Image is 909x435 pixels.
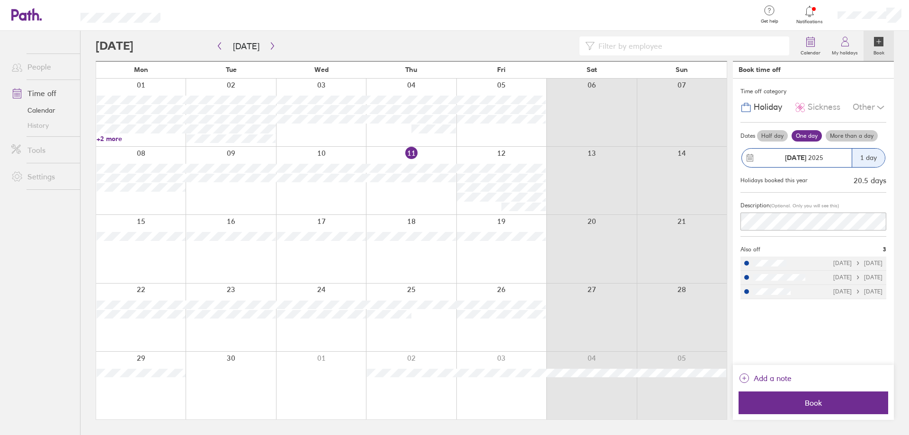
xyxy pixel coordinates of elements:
div: Holidays booked this year [740,177,808,184]
a: Calendar [795,31,826,61]
span: Holiday [754,102,782,112]
a: Time off [4,84,80,103]
a: +2 more [97,134,186,143]
button: [DATE] [225,38,267,54]
span: Dates [740,133,755,139]
span: (Optional. Only you will see this) [770,203,839,209]
label: Calendar [795,47,826,56]
div: [DATE] [DATE] [833,288,882,295]
span: Add a note [754,371,792,386]
div: 1 day [852,149,885,167]
a: Notifications [794,5,825,25]
a: My holidays [826,31,864,61]
div: Other [853,98,886,116]
div: [DATE] [DATE] [833,274,882,281]
span: Fri [497,66,506,73]
span: Also off [740,246,760,253]
div: [DATE] [DATE] [833,260,882,266]
strong: [DATE] [785,153,806,162]
span: Get help [754,18,785,24]
button: Add a note [739,371,792,386]
div: 20.5 days [854,176,886,185]
span: 3 [883,246,886,253]
label: Book [868,47,890,56]
span: Description [740,202,770,209]
span: Wed [314,66,329,73]
label: More than a day [826,130,878,142]
a: Book [864,31,894,61]
span: Notifications [794,19,825,25]
span: Sun [676,66,688,73]
a: Settings [4,167,80,186]
span: Book [745,399,882,407]
div: Time off category [740,84,886,98]
button: [DATE] 20251 day [740,143,886,172]
label: One day [792,130,822,142]
div: Book time off [739,66,781,73]
button: Book [739,391,888,414]
a: People [4,57,80,76]
input: Filter by employee [595,37,784,55]
a: Calendar [4,103,80,118]
a: Tools [4,141,80,160]
label: My holidays [826,47,864,56]
span: 2025 [785,154,823,161]
span: Mon [134,66,148,73]
a: History [4,118,80,133]
span: Thu [405,66,417,73]
span: Tue [226,66,237,73]
label: Half day [757,130,788,142]
span: Sickness [808,102,840,112]
span: Sat [587,66,597,73]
